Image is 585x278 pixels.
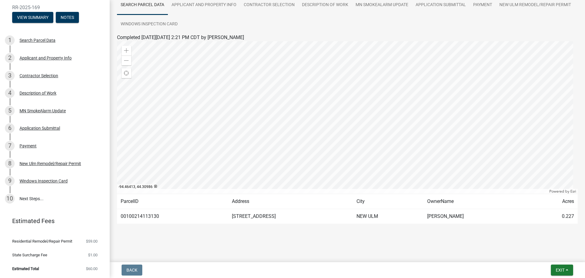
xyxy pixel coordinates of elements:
[353,209,423,224] td: NEW ULM
[19,109,66,113] div: MN SmokeAlarm Update
[12,239,72,243] span: Residential Remodel/Repair Permit
[5,88,15,98] div: 4
[19,179,68,183] div: Windows Inspection Card
[5,123,15,133] div: 6
[56,12,79,23] button: Notes
[122,56,131,65] div: Zoom out
[12,267,39,271] span: Estimated Total
[126,268,137,273] span: Back
[5,176,15,186] div: 9
[12,253,47,257] span: State Surcharge Fee
[228,194,353,209] td: Address
[570,189,576,193] a: Esri
[88,253,97,257] span: $1.00
[122,68,131,78] div: Find my location
[19,161,81,166] div: New Ulm Remodel/Repair Permit
[19,144,37,148] div: Payment
[228,209,353,224] td: [STREET_ADDRESS]
[424,209,530,224] td: [PERSON_NAME]
[556,268,565,273] span: Exit
[117,34,244,40] span: Completed [DATE][DATE] 2:21 PM CDT by [PERSON_NAME]
[19,126,60,130] div: Application Submittal
[117,209,228,224] td: 00100214113130
[551,265,573,276] button: Exit
[5,194,15,204] div: 10
[19,74,58,78] div: Contractor Selection
[56,15,79,20] wm-modal-confirm: Notes
[5,35,15,45] div: 1
[5,53,15,63] div: 2
[5,141,15,151] div: 7
[12,15,53,20] wm-modal-confirm: Summary
[530,209,578,224] td: 0.227
[117,15,181,34] a: Windows Inspection Card
[122,46,131,56] div: Zoom in
[12,5,97,10] span: RR-2025-169
[5,215,100,227] a: Estimated Fees
[86,267,97,271] span: $60.00
[5,71,15,81] div: 3
[117,194,228,209] td: ParcelID
[12,12,53,23] button: View Summary
[19,56,72,60] div: Applicant and Property Info
[548,189,578,194] div: Powered by
[530,194,578,209] td: Acres
[5,106,15,116] div: 5
[86,239,97,243] span: $59.00
[19,38,55,42] div: Search Parcel Data
[5,159,15,168] div: 8
[122,265,142,276] button: Back
[19,91,56,95] div: Description of Work
[424,194,530,209] td: OwnerName
[353,194,423,209] td: City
